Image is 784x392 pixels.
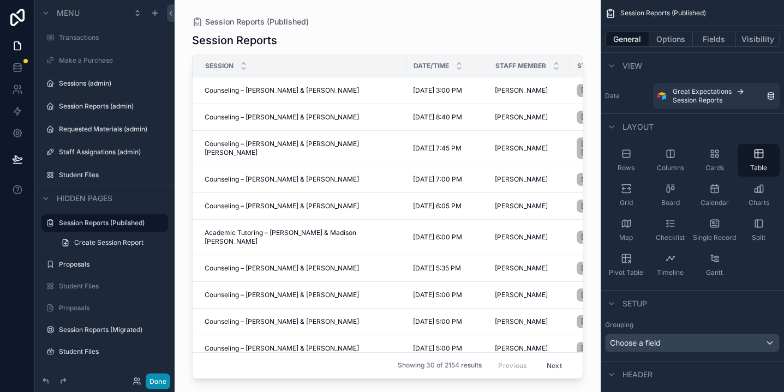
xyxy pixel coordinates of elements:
[59,102,166,111] label: Session Reports (admin)
[74,238,143,247] span: Create Session Report
[623,369,653,380] span: Header
[59,148,166,156] label: Staff Assignations (admin)
[59,125,166,134] label: Requested Materials (admin)
[653,83,780,109] a: Great ExpectationsSession Reports
[577,62,609,70] span: Student
[59,219,161,227] label: Session Reports (Published)
[673,96,722,105] span: Session Reports
[605,32,649,47] button: General
[623,61,642,71] span: View
[693,233,736,242] span: Single Record
[59,171,166,179] label: Student Files
[693,179,735,212] button: Calendar
[57,193,112,204] span: Hidden pages
[59,325,166,334] label: Session Reports (Migrated)
[705,164,724,172] span: Cards
[649,214,691,246] button: Checklist
[750,164,767,172] span: Table
[649,144,691,177] button: Columns
[749,198,769,207] span: Charts
[605,144,647,177] button: Rows
[649,32,693,47] button: Options
[539,357,570,374] button: Next
[623,122,654,132] span: Layout
[605,214,647,246] button: Map
[59,347,166,356] label: Student Files
[657,268,684,277] span: Timeline
[736,32,780,47] button: Visibility
[146,373,170,389] button: Done
[673,87,732,96] span: Great Expectations
[706,268,723,277] span: Gantt
[738,179,780,212] button: Charts
[605,321,633,329] label: Grouping
[605,249,647,281] button: Pivot Table
[57,8,80,19] span: Menu
[623,298,647,309] span: Setup
[59,79,166,88] label: Sessions (admin)
[59,33,166,42] label: Transactions
[618,164,635,172] span: Rows
[693,214,735,246] button: Single Record
[605,334,780,352] button: Choose a field
[620,198,633,207] span: Grid
[59,282,166,291] label: Student Files
[398,361,482,370] span: Showing 30 of 2154 results
[649,249,691,281] button: Timeline
[59,56,166,65] label: Make a Purchase
[619,233,633,242] span: Map
[414,62,449,70] span: Date/Time
[656,233,685,242] span: Checklist
[752,233,765,242] span: Split
[738,144,780,177] button: Table
[205,62,234,70] span: Session
[701,198,729,207] span: Calendar
[605,92,649,100] label: Data
[609,268,643,277] span: Pivot Table
[495,62,546,70] span: Staff Member
[620,9,706,17] span: Session Reports (Published)
[693,249,735,281] button: Gantt
[649,179,691,212] button: Board
[657,92,666,100] img: Airtable Logo
[605,179,647,212] button: Grid
[59,304,166,312] label: Proposals
[661,198,680,207] span: Board
[693,32,737,47] button: Fields
[657,164,684,172] span: Columns
[610,338,661,347] span: Choose a field
[55,234,168,251] a: Create Session Report
[693,144,735,177] button: Cards
[738,214,780,246] button: Split
[59,260,166,269] label: Proposals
